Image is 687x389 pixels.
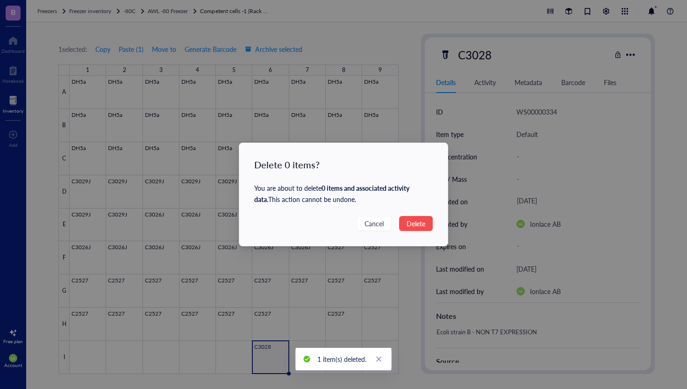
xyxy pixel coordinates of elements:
div: You are about to delete This action cannot be undone. [254,182,433,205]
span: close [376,356,382,362]
a: Close [374,354,384,364]
span: Cancel [365,218,384,229]
strong: 0 items and associated activity data . [254,183,409,204]
div: 1 item(s) deleted. [317,354,366,364]
button: Delete [399,216,433,231]
span: Delete [407,218,425,229]
button: Cancel [357,216,392,231]
div: Delete 0 items? [254,158,433,171]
